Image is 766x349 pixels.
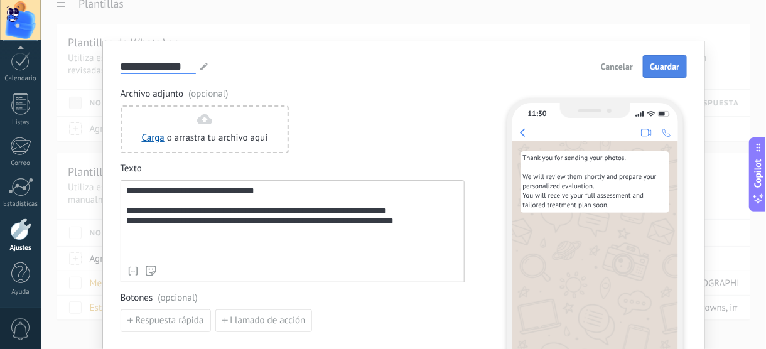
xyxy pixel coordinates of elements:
div: Estadísticas [3,200,39,208]
button: Guardar [643,55,686,78]
button: Respuesta rápida [121,309,211,332]
div: Correo [3,159,39,168]
span: Cancelar [601,62,633,71]
span: (opcional) [158,292,197,304]
button: Cancelar [595,57,639,76]
span: Respuesta rápida [136,316,204,325]
span: Botones [121,292,465,304]
span: o arrastra tu archivo aquí [167,132,268,144]
span: Texto [121,163,465,175]
span: (opcional) [188,88,228,100]
a: Carga [142,132,165,144]
div: Ayuda [3,288,39,296]
span: Copilot [752,159,765,188]
div: Ajustes [3,244,39,252]
span: Llamado de acción [230,316,306,325]
div: Listas [3,119,39,127]
div: Calendario [3,75,39,83]
span: Guardar [650,62,679,71]
div: 11:30 [528,109,547,119]
button: Llamado de acción [215,309,313,332]
span: Thank you for sending your photos. We will review them shortly and prepare your personalized eval... [523,154,667,210]
span: Archivo adjunto [121,88,465,100]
